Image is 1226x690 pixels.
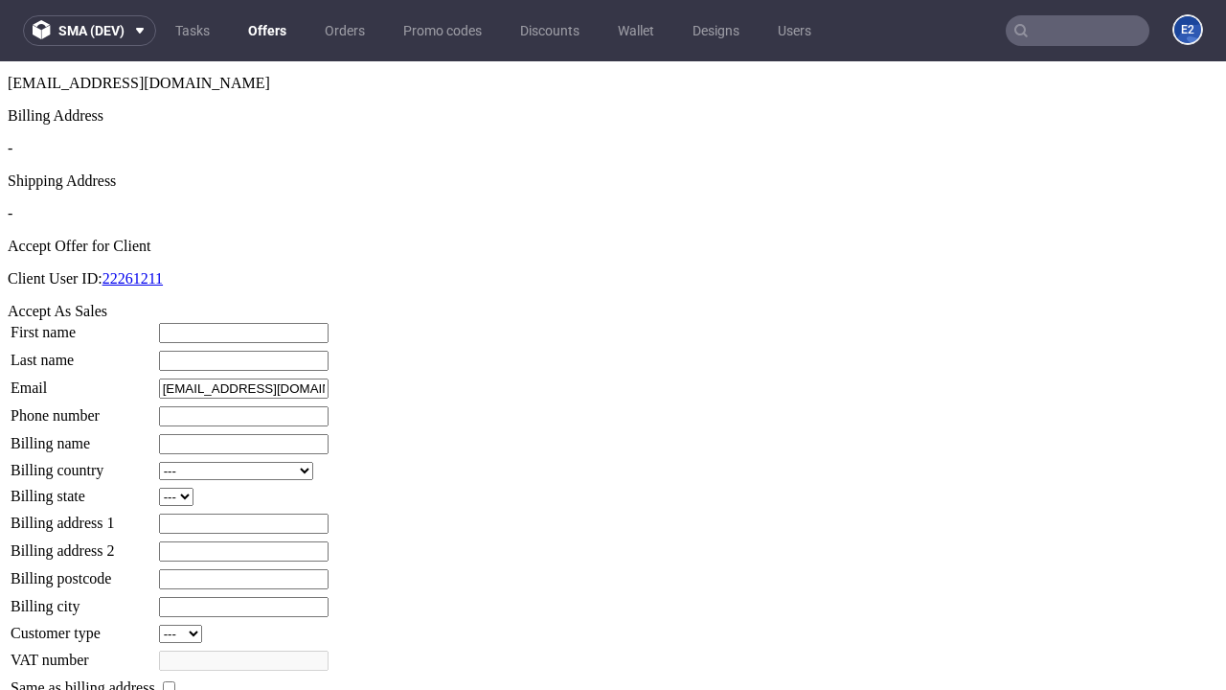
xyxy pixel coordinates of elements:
[10,479,156,501] td: Billing address 2
[392,15,493,46] a: Promo codes
[8,111,1218,128] div: Shipping Address
[10,563,156,583] td: Customer type
[8,176,1218,194] div: Accept Offer for Client
[10,451,156,473] td: Billing address 1
[8,13,270,30] span: [EMAIL_ADDRESS][DOMAIN_NAME]
[164,15,221,46] a: Tasks
[509,15,591,46] a: Discounts
[10,344,156,366] td: Phone number
[58,24,125,37] span: sma (dev)
[10,535,156,557] td: Billing city
[313,15,376,46] a: Orders
[8,144,12,160] span: -
[10,425,156,446] td: Billing state
[8,46,1218,63] div: Billing Address
[23,15,156,46] button: sma (dev)
[237,15,298,46] a: Offers
[8,241,1218,259] div: Accept As Sales
[766,15,823,46] a: Users
[10,588,156,610] td: VAT number
[10,288,156,310] td: Last name
[8,79,12,95] span: -
[606,15,666,46] a: Wallet
[8,209,1218,226] p: Client User ID:
[10,400,156,420] td: Billing country
[10,616,156,637] td: Same as billing address
[681,15,751,46] a: Designs
[10,372,156,394] td: Billing name
[10,507,156,529] td: Billing postcode
[102,209,163,225] a: 22261211
[1174,16,1201,43] figcaption: e2
[10,316,156,338] td: Email
[10,261,156,283] td: First name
